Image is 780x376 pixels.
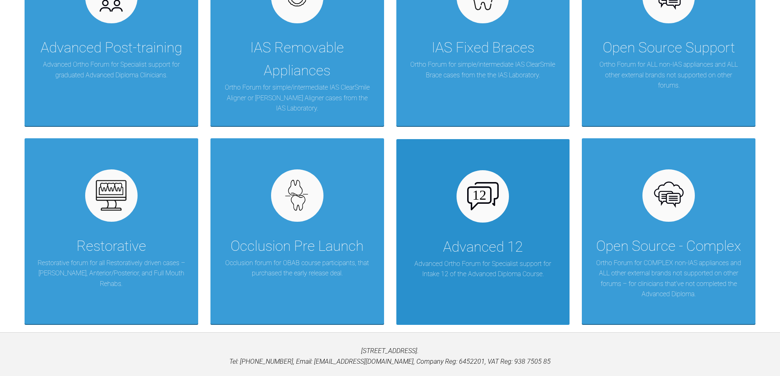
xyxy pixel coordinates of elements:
img: advanced-12.503f70cd.svg [467,182,499,210]
a: Advanced 12Advanced Ortho Forum for Specialist support for Intake 12 of the Advanced Diploma Course. [396,138,570,324]
div: IAS Removable Appliances [223,36,372,82]
p: Ortho Forum for ALL non-IAS appliances and ALL other external brands not supported on other forums. [594,59,743,91]
img: opensource.6e495855.svg [653,180,685,211]
p: Ortho Forum for COMPLEX non-IAS appliances and ALL other external brands not supported on other f... [594,258,743,299]
a: RestorativeRestorative forum for all Restoratively driven cases – [PERSON_NAME], Anterior/Posteri... [25,138,198,324]
div: Restorative [77,235,146,258]
div: Occlusion Pre Launch [231,235,364,258]
a: Occlusion Pre LaunchOcclusion forum for OBAB course participants, that purchased the early releas... [210,138,384,324]
p: Ortho Forum for simple/intermediate IAS ClearSmile Brace cases from the the IAS Laboratory. [409,59,558,80]
div: Open Source - Complex [596,235,741,258]
div: Advanced 12 [443,236,523,259]
div: Advanced Post-training [41,36,182,59]
p: Occlusion forum for OBAB course participants, that purchased the early release deal. [223,258,372,279]
div: Open Source Support [603,36,735,59]
p: Ortho Forum for simple/intermediate IAS ClearSmile Aligner or [PERSON_NAME] Aligner cases from th... [223,82,372,114]
img: restorative.65e8f6b6.svg [95,180,127,211]
p: Advanced Ortho Forum for Specialist support for graduated Advanced Diploma Clinicians. [37,59,186,80]
div: IAS Fixed Braces [432,36,534,59]
p: Advanced Ortho Forum for Specialist support for Intake 12 of the Advanced Diploma Course. [409,259,558,279]
img: occlusion.8ff7a01c.svg [281,180,313,211]
p: [STREET_ADDRESS]. Tel: [PHONE_NUMBER], Email: [EMAIL_ADDRESS][DOMAIN_NAME], Company Reg: 6452201,... [13,346,767,367]
p: Restorative forum for all Restoratively driven cases – [PERSON_NAME], Anterior/Posterior, and Ful... [37,258,186,289]
a: Open Source - ComplexOrtho Forum for COMPLEX non-IAS appliances and ALL other external brands not... [582,138,755,324]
